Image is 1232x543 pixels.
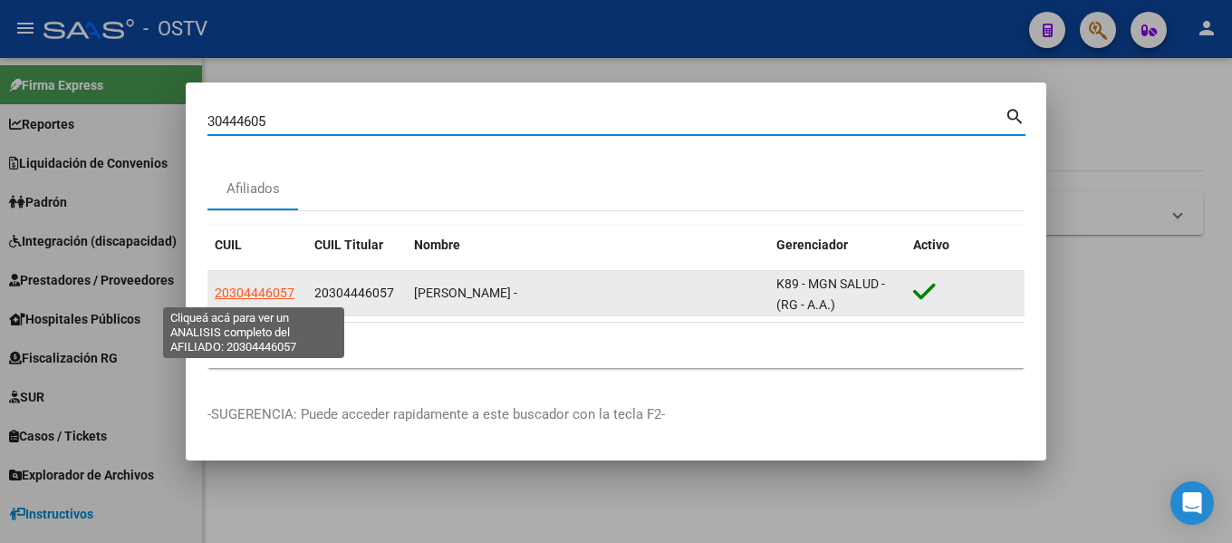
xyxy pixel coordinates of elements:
[314,238,383,252] span: CUIL Titular
[407,226,769,265] datatable-header-cell: Nombre
[215,286,294,300] span: 20304446057
[776,238,848,252] span: Gerenciador
[776,276,885,312] span: K89 - MGN SALUD - (RG - A.A.)
[207,404,1025,425] p: -SUGERENCIA: Puede acceder rapidamente a este buscador con la tecla F2-
[307,226,407,265] datatable-header-cell: CUIL Titular
[226,179,280,199] div: Afiliados
[314,286,394,300] span: 20304446057
[414,238,460,252] span: Nombre
[913,238,949,252] span: Activo
[769,226,906,265] datatable-header-cell: Gerenciador
[1005,104,1025,126] mat-icon: search
[414,283,762,304] div: [PERSON_NAME] -
[906,226,1025,265] datatable-header-cell: Activo
[207,226,307,265] datatable-header-cell: CUIL
[215,238,242,252] span: CUIL
[1170,481,1214,525] div: Open Intercom Messenger
[207,323,1025,368] div: 1 total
